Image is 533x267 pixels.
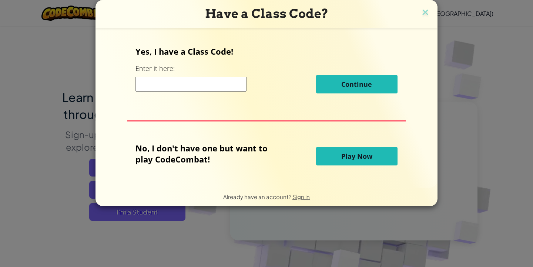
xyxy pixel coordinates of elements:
p: Yes, I have a Class Code! [135,46,397,57]
span: Continue [341,80,372,89]
a: Sign in [292,193,310,200]
button: Continue [316,75,398,93]
button: Play Now [316,147,398,165]
span: Have a Class Code? [205,6,328,21]
label: Enter it here: [135,64,175,73]
img: close icon [420,7,430,18]
p: No, I don't have one but want to play CodeCombat! [135,143,279,165]
span: Play Now [341,152,372,161]
span: Already have an account? [223,193,292,200]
